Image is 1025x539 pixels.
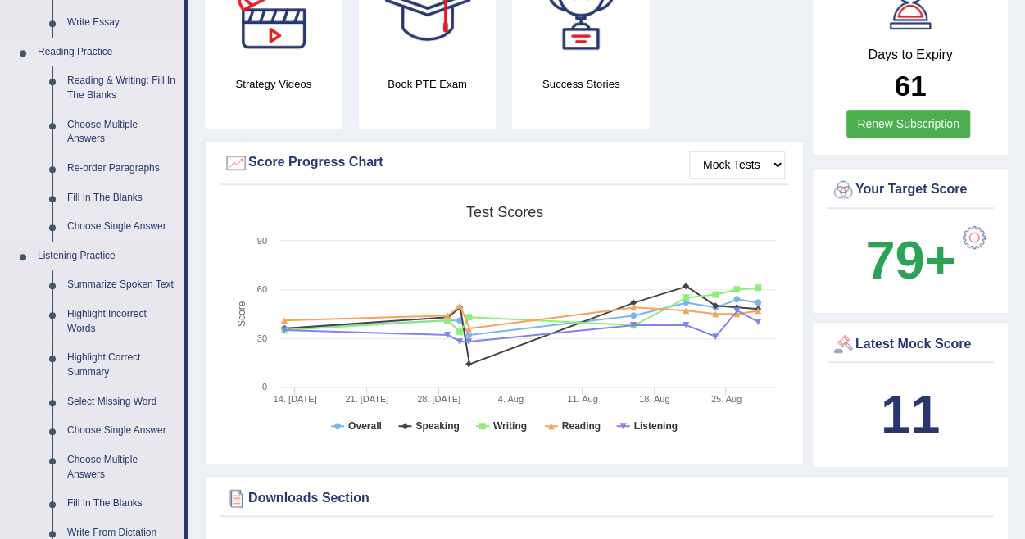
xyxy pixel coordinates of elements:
a: Highlight Correct Summary [60,343,184,387]
a: Choose Multiple Answers [60,446,184,489]
h4: Book PTE Exam [359,75,497,93]
tspan: 21. [DATE] [345,394,388,404]
div: Your Target Score [831,178,990,202]
tspan: 11. Aug [567,394,597,404]
tspan: 14. [DATE] [274,394,317,404]
text: 30 [257,333,267,343]
tspan: Test scores [466,204,543,220]
tspan: 28. [DATE] [417,394,460,404]
a: Write Essay [60,8,184,38]
tspan: 25. Aug [711,394,742,404]
tspan: Reading [562,420,601,432]
a: Listening Practice [30,242,184,271]
a: Highlight Incorrect Words [60,300,184,343]
text: 0 [262,382,267,392]
tspan: Score [236,301,247,327]
b: 61 [894,70,926,102]
a: Choose Multiple Answers [60,111,184,154]
div: Score Progress Chart [224,151,785,175]
text: 90 [257,236,267,246]
a: Re-order Paragraphs [60,154,184,183]
a: Fill In The Blanks [60,183,184,213]
text: 60 [257,284,267,294]
a: Select Missing Word [60,387,184,417]
a: Reading & Writing: Fill In The Blanks [60,66,184,110]
a: Summarize Spoken Text [60,270,184,300]
tspan: 4. Aug [498,394,524,404]
h4: Strategy Videos [205,75,342,93]
a: Choose Single Answer [60,212,184,242]
b: 79+ [865,230,955,290]
tspan: Speaking [415,420,459,432]
tspan: Overall [348,420,382,432]
a: Fill In The Blanks [60,489,184,519]
h4: Success Stories [512,75,650,93]
tspan: Listening [634,420,678,432]
tspan: Writing [493,420,527,432]
b: 11 [881,384,940,444]
div: Latest Mock Score [831,332,990,356]
a: Renew Subscription [846,110,970,138]
div: Downloads Section [224,486,990,510]
a: Choose Single Answer [60,416,184,446]
a: Reading Practice [30,38,184,67]
tspan: 18. Aug [639,394,669,404]
h4: Days to Expiry [831,48,990,62]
